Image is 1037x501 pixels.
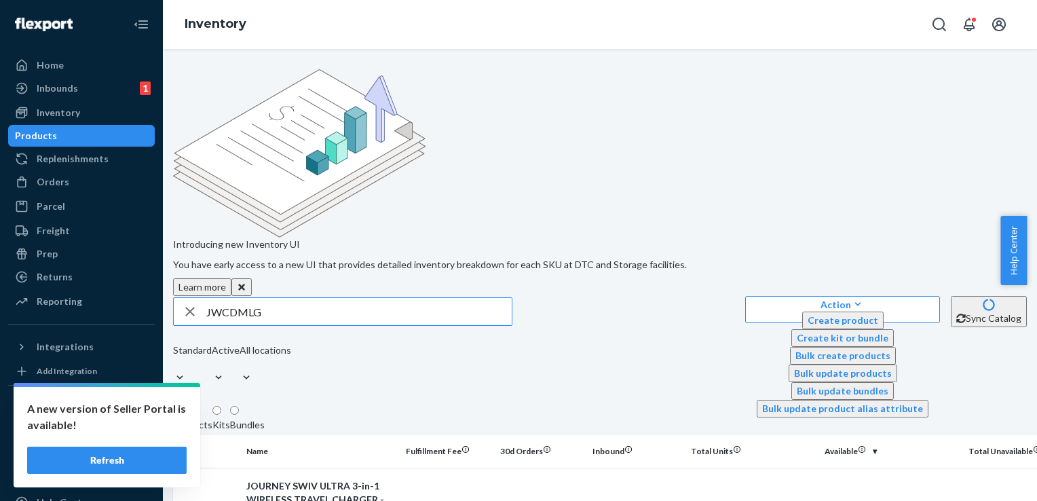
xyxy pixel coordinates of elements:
[212,406,221,415] input: Kits
[8,291,155,312] a: Reporting
[8,196,155,217] a: Parcel
[37,106,80,119] div: Inventory
[757,400,928,417] button: Bulk update product alias attribute
[8,77,155,99] a: Inbounds1
[173,357,174,371] input: Standard
[37,58,64,72] div: Home
[8,243,155,265] a: Prep
[8,445,155,467] a: Settings
[37,200,65,213] div: Parcel
[230,418,265,432] div: Bundles
[140,81,151,95] div: 1
[795,350,890,361] span: Bulk create products
[212,357,213,371] input: Active
[762,403,923,414] span: Bulk update product alias attribute
[475,435,557,468] th: 30d Orders
[230,406,239,415] input: Bundles
[8,266,155,288] a: Returns
[240,344,291,357] div: All locations
[1000,216,1027,285] button: Help Center
[173,344,212,357] div: Standard
[173,69,426,238] img: new-reports-banner-icon.82668bd98b6a51aee86340f2a7b77ae3.png
[212,418,230,432] div: Kits
[128,11,155,38] button: Close Navigation
[794,367,892,379] span: Bulk update products
[37,81,78,95] div: Inbounds
[8,396,155,418] button: Fast Tags
[240,357,241,371] input: All locations
[173,258,1027,272] p: You have early access to a new UI that provides detailed inventory breakdown for each SKU at DTC ...
[789,365,897,382] button: Bulk update products
[37,295,82,308] div: Reporting
[790,347,896,365] button: Bulk create products
[8,363,155,379] a: Add Integration
[757,297,928,312] div: Action
[37,270,73,284] div: Returns
[557,435,638,468] th: Inbound
[15,18,73,31] img: Flexport logo
[797,385,888,396] span: Bulk update bundles
[37,224,70,238] div: Freight
[37,175,69,189] div: Orders
[956,11,983,38] button: Open notifications
[8,125,155,147] a: Products
[185,16,246,31] a: Inventory
[15,129,57,143] div: Products
[8,424,155,440] a: Add Fast Tag
[791,382,894,400] button: Bulk update bundles
[241,435,394,468] th: Name
[638,435,747,468] th: Total Units
[206,298,512,325] input: Search inventory by name or sku
[231,278,252,296] button: Close
[37,247,58,261] div: Prep
[37,340,94,354] div: Integrations
[27,401,187,433] p: A new version of Seller Portal is available!
[797,332,888,344] span: Create kit or bundle
[27,447,187,474] button: Refresh
[808,314,878,326] span: Create product
[8,102,155,124] a: Inventory
[8,54,155,76] a: Home
[8,171,155,193] a: Orders
[37,152,109,166] div: Replenishments
[802,312,884,329] button: Create product
[8,220,155,242] a: Freight
[173,238,1027,251] p: Introducing new Inventory UI
[926,11,953,38] button: Open Search Box
[394,435,475,468] th: Fulfillment Fee
[791,329,894,347] button: Create kit or bundle
[173,278,231,296] button: Learn more
[8,336,155,358] button: Integrations
[212,344,240,357] div: Active
[745,296,940,323] button: ActionCreate productCreate kit or bundleBulk create productsBulk update productsBulk update bundl...
[985,11,1013,38] button: Open account menu
[951,296,1027,327] button: Sync Catalog
[37,365,97,377] div: Add Integration
[747,435,882,468] th: Available
[8,148,155,170] a: Replenishments
[8,468,155,490] a: Talk to Support
[174,5,257,44] ol: breadcrumbs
